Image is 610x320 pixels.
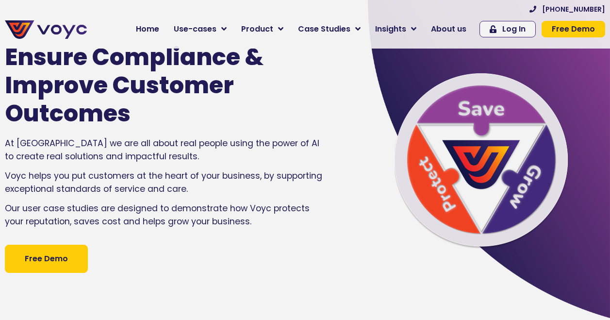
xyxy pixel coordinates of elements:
[368,19,424,39] a: Insights
[529,6,605,13] a: [PHONE_NUMBER]
[375,23,406,35] span: Insights
[5,20,87,39] img: voyc-full-logo
[129,19,166,39] a: Home
[502,25,526,33] span: Log In
[542,21,605,37] a: Free Demo
[5,169,325,195] p: Voyc helps you put customers at the heart of your business, by supporting exceptional standards o...
[5,43,296,127] h1: Ensure Compliance & Improve Customer Outcomes
[5,245,88,273] a: Free Demo
[291,19,368,39] a: Case Studies
[234,19,291,39] a: Product
[542,6,605,13] span: [PHONE_NUMBER]
[25,253,68,265] span: Free Demo
[552,25,595,33] span: Free Demo
[431,23,466,35] span: About us
[298,23,350,35] span: Case Studies
[5,202,325,228] p: Our user case studies are designed to demonstrate how Voyc protects your reputation, saves cost a...
[5,137,325,163] p: At [GEOGRAPHIC_DATA] we are all about real people using the power of AI to create real solutions ...
[424,19,474,39] a: About us
[136,23,159,35] span: Home
[241,23,273,35] span: Product
[166,19,234,39] a: Use-cases
[479,21,536,37] a: Log In
[174,23,216,35] span: Use-cases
